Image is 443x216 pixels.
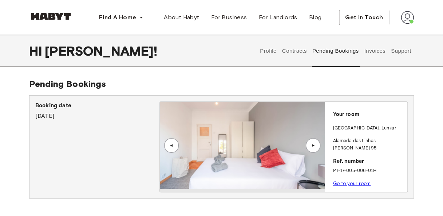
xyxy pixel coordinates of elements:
img: Image of the room [160,102,325,189]
span: [PERSON_NAME] ! [45,43,157,59]
button: Pending Bookings [311,35,360,67]
p: Ref. number [333,157,404,166]
span: For Landlords [258,13,297,22]
a: Blog [303,10,328,25]
img: avatar [401,11,414,24]
span: Find A Home [99,13,136,22]
p: PT-17-005-006-01H [333,167,404,175]
div: user profile tabs [257,35,414,67]
span: For Business [211,13,247,22]
div: [DATE] [35,101,159,120]
img: Habyt [29,13,73,20]
p: Alameda das Linhas [PERSON_NAME] 95 [333,137,404,152]
button: Profile [259,35,278,67]
div: ▲ [168,143,175,148]
button: Invoices [363,35,386,67]
p: Booking date [35,101,159,110]
span: Hi [29,43,45,59]
div: ▲ [309,143,317,148]
button: Support [390,35,412,67]
a: About Habyt [158,10,205,25]
span: About Habyt [164,13,199,22]
p: [GEOGRAPHIC_DATA] , Lumiar [333,125,396,132]
a: For Business [205,10,253,25]
a: For Landlords [253,10,303,25]
span: Get in Touch [345,13,383,22]
button: Get in Touch [339,10,389,25]
button: Find A Home [93,10,149,25]
a: Go to your room [333,181,371,186]
span: Blog [309,13,322,22]
p: Your room [333,111,404,119]
span: Pending Bookings [29,79,106,89]
button: Contracts [281,35,308,67]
